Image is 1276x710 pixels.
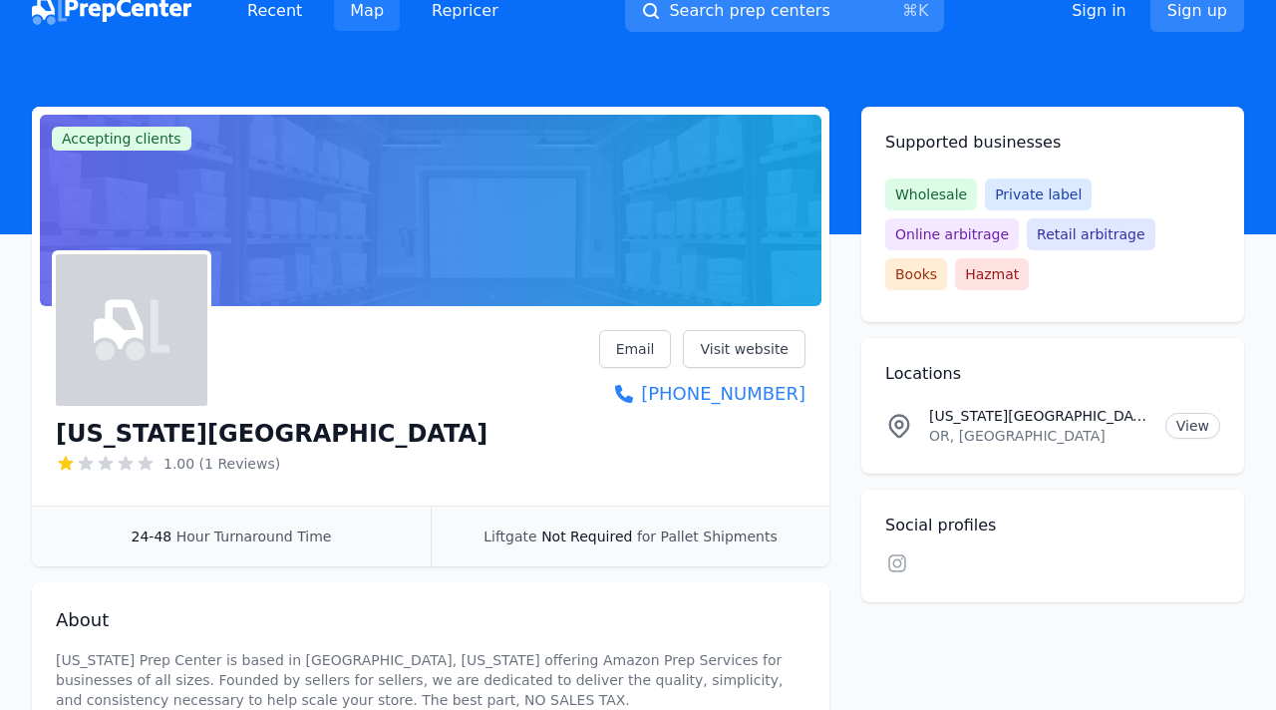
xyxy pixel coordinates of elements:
span: Wholesale [885,178,977,210]
h1: [US_STATE][GEOGRAPHIC_DATA] [56,418,487,450]
span: 1.00 (1 Reviews) [163,454,280,474]
a: Visit website [683,330,805,368]
span: for Pallet Shipments [637,529,778,544]
h2: About [56,606,805,634]
span: Retail arbitrage [1027,218,1154,250]
h2: Social profiles [885,514,1220,537]
p: OR, [GEOGRAPHIC_DATA] [929,426,1149,446]
span: Not Required [541,529,632,544]
span: Online arbitrage [885,218,1019,250]
a: View [1165,413,1220,439]
kbd: K [918,1,929,20]
span: Hazmat [955,258,1029,290]
p: [US_STATE][GEOGRAPHIC_DATA] Location [929,406,1149,426]
span: Hour Turnaround Time [176,529,332,544]
a: [PHONE_NUMBER] [599,380,805,408]
span: 24-48 [132,529,172,544]
span: Private label [985,178,1092,210]
span: Liftgate [483,529,536,544]
h2: Locations [885,362,1220,386]
p: [US_STATE] Prep Center is based in [GEOGRAPHIC_DATA], [US_STATE] offering Amazon Prep Services fo... [56,650,805,710]
a: Email [599,330,672,368]
img: Oregon Prep Center [94,292,169,368]
h2: Supported businesses [885,131,1220,155]
kbd: ⌘ [902,1,918,20]
span: Books [885,258,947,290]
span: Accepting clients [52,127,191,151]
